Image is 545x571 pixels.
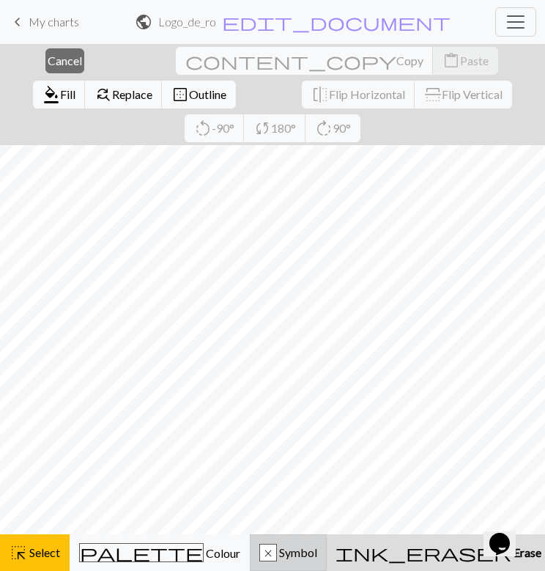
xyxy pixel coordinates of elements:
[9,12,26,32] span: keyboard_arrow_left
[10,542,27,563] span: highlight_alt
[271,121,296,135] span: 180°
[253,118,271,139] span: sync
[204,546,240,560] span: Colour
[94,84,112,105] span: find_replace
[162,81,236,108] button: Outline
[311,84,329,105] span: flip
[329,87,405,101] span: Flip Horizontal
[60,87,75,101] span: Fill
[483,512,530,556] iframe: chat widget
[80,542,203,563] span: palette
[171,84,189,105] span: border_outer
[45,48,84,73] button: Cancel
[495,7,536,37] button: Toggle navigation
[185,51,396,71] span: content_copy
[158,15,215,29] h2: Logo_de_robin.gif / Logo_de_robin.gif
[302,81,415,108] button: Flip Horizontal
[277,545,317,559] span: Symbol
[176,47,434,75] button: Copy
[42,84,60,105] span: format_color_fill
[27,545,60,559] span: Select
[333,121,351,135] span: 90°
[415,81,512,108] button: Flip Vertical
[260,545,276,562] div: x
[48,54,82,67] span: Cancel
[442,87,503,101] span: Flip Vertical
[189,87,226,101] span: Outline
[9,10,79,34] a: My charts
[185,114,245,142] button: -90°
[212,121,234,135] span: -90°
[194,118,212,139] span: rotate_left
[70,534,250,571] button: Colour
[250,534,327,571] button: x Symbol
[396,54,423,67] span: Copy
[33,81,86,108] button: Fill
[135,12,152,32] span: public
[85,81,163,108] button: Replace
[305,114,360,142] button: 90°
[315,118,333,139] span: rotate_right
[244,114,306,142] button: 180°
[29,15,79,29] span: My charts
[112,87,152,101] span: Replace
[222,12,451,32] span: edit_document
[335,542,511,563] span: ink_eraser
[423,86,443,103] span: flip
